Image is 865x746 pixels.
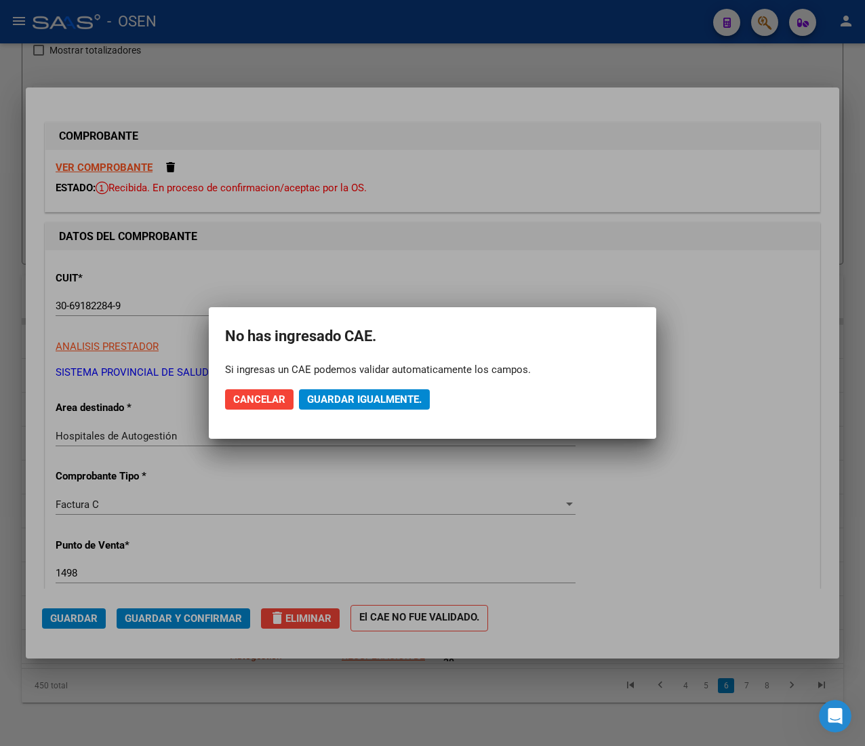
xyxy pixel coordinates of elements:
div: Si ingresas un CAE podemos validar automaticamente los campos. [225,363,640,376]
span: Cancelar [233,393,285,406]
h2: No has ingresado CAE. [225,323,640,349]
button: Cancelar [225,389,294,410]
iframe: Intercom live chat [819,700,851,732]
button: Guardar igualmente. [299,389,430,410]
span: Guardar igualmente. [307,393,422,406]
